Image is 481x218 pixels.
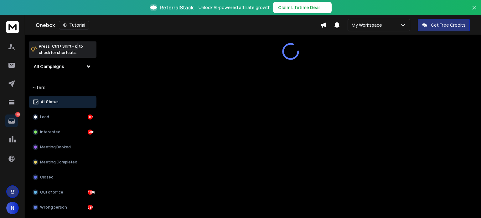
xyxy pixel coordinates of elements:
[36,21,320,29] div: Onebox
[40,175,54,180] p: Closed
[160,4,194,11] span: ReferralStack
[29,156,96,168] button: Meeting Completed
[15,112,20,117] p: 7566
[88,130,93,135] div: 680
[352,22,385,28] p: My Workspace
[273,2,332,13] button: Claim Lifetime Deal→
[40,205,67,210] p: Wrong person
[29,60,96,73] button: All Campaigns
[88,190,93,195] div: 4186
[6,202,19,214] button: N
[322,4,327,11] span: →
[39,43,83,56] p: Press to check for shortcuts.
[418,19,470,31] button: Get Free Credits
[40,130,60,135] p: Interested
[470,4,478,19] button: Close banner
[40,114,49,120] p: Lead
[40,145,71,150] p: Meeting Booked
[29,96,96,108] button: All Status
[29,111,96,123] button: Lead917
[88,114,93,120] div: 917
[29,141,96,153] button: Meeting Booked
[34,63,64,70] h1: All Campaigns
[29,83,96,92] h3: Filters
[41,99,59,104] p: All Status
[29,201,96,214] button: Wrong person394
[29,171,96,183] button: Closed
[40,190,63,195] p: Out of office
[40,160,77,165] p: Meeting Completed
[199,4,271,11] p: Unlock AI-powered affiliate growth
[29,186,96,199] button: Out of office4186
[88,205,93,210] div: 394
[29,126,96,138] button: Interested680
[59,21,89,29] button: Tutorial
[431,22,466,28] p: Get Free Credits
[51,43,78,50] span: Ctrl + Shift + k
[5,114,18,127] a: 7566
